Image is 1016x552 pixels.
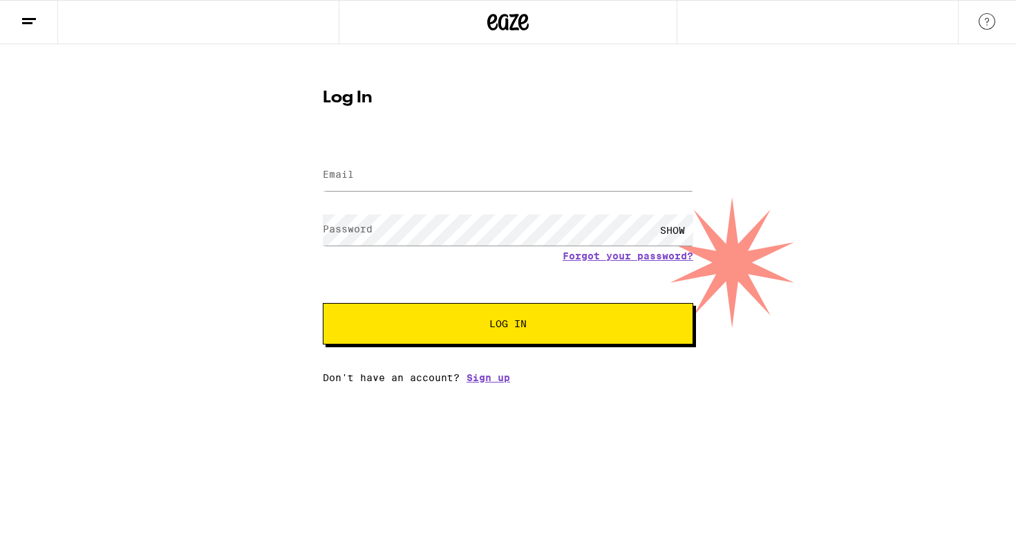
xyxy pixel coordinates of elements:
[323,169,354,180] label: Email
[323,160,693,191] input: Email
[323,303,693,344] button: Log In
[467,372,510,383] a: Sign up
[323,90,693,107] h1: Log In
[323,223,373,234] label: Password
[489,319,527,329] span: Log In
[563,250,693,261] a: Forgot your password?
[652,214,693,246] div: SHOW
[323,372,693,383] div: Don't have an account?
